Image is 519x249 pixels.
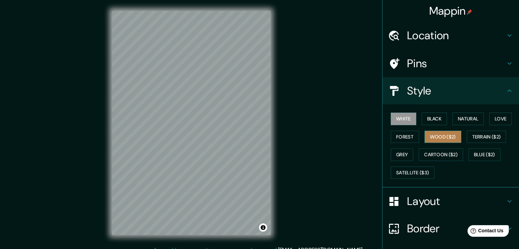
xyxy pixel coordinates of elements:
button: Blue ($2) [468,148,501,161]
h4: Pins [407,57,505,70]
div: Pins [383,50,519,77]
h4: Border [407,222,505,235]
h4: Layout [407,194,505,208]
button: White [391,113,416,125]
button: Wood ($2) [424,131,461,143]
button: Black [422,113,447,125]
div: Location [383,22,519,49]
iframe: Help widget launcher [458,222,511,241]
button: Satellite ($3) [391,166,434,179]
button: Forest [391,131,419,143]
button: Toggle attribution [259,223,267,232]
button: Terrain ($2) [467,131,506,143]
button: Natural [452,113,484,125]
h4: Mappin [429,4,473,18]
h4: Location [407,29,505,42]
div: Style [383,77,519,104]
h4: Style [407,84,505,98]
button: Cartoon ($2) [419,148,463,161]
button: Love [489,113,512,125]
div: Layout [383,188,519,215]
canvas: Map [112,11,271,235]
div: Border [383,215,519,242]
img: pin-icon.png [467,9,472,15]
button: Grey [391,148,413,161]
